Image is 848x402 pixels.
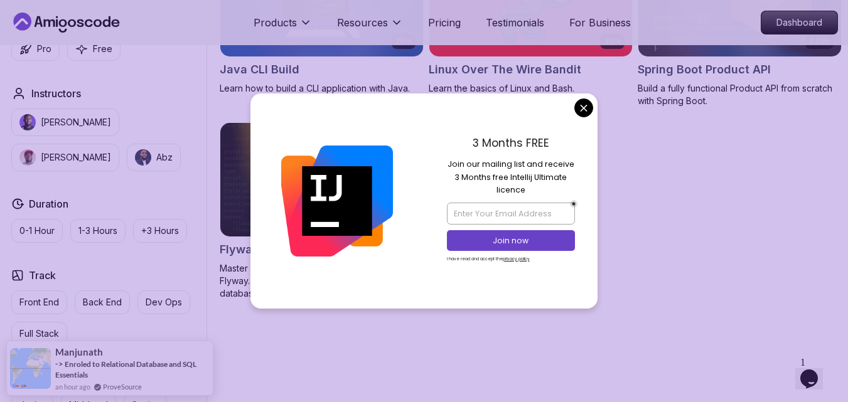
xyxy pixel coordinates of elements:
[29,196,68,211] h2: Duration
[220,61,299,78] h2: Java CLI Build
[93,43,112,55] p: Free
[37,43,51,55] p: Pro
[569,15,631,30] a: For Business
[11,290,67,314] button: Front End
[70,219,126,243] button: 1-3 Hours
[133,219,187,243] button: +3 Hours
[146,296,182,309] p: Dev Ops
[220,123,423,236] img: Flyway and Spring Boot card
[220,241,352,258] h2: Flyway and Spring Boot
[55,381,90,392] span: an hour ago
[220,82,424,95] p: Learn how to build a CLI application with Java.
[428,15,461,30] a: Pricing
[135,149,151,166] img: instructor img
[254,15,297,30] p: Products
[55,359,196,379] a: Enroled to Relational Database and SQL Essentials
[19,149,36,166] img: instructor img
[41,151,111,164] p: [PERSON_NAME]
[429,82,633,95] p: Learn the basics of Linux and Bash.
[795,352,835,389] iframe: chat widget
[19,327,59,340] p: Full Stack
[75,290,130,314] button: Back End
[638,61,771,78] h2: Spring Boot Product API
[220,122,424,300] a: Flyway and Spring Boot card47mFlyway and Spring BootMaster database migrations with Spring Boot a...
[486,15,544,30] a: Testimonials
[103,381,142,392] a: ProveSource
[429,61,581,78] h2: Linux Over The Wire Bandit
[55,347,103,357] span: Manjunath
[83,296,122,309] p: Back End
[55,359,63,369] span: ->
[19,114,36,130] img: instructor img
[11,219,63,243] button: 0-1 Hour
[78,225,117,237] p: 1-3 Hours
[137,290,190,314] button: Dev Ops
[31,86,81,101] h2: Instructors
[41,116,111,129] p: [PERSON_NAME]
[67,36,121,61] button: Free
[141,225,179,237] p: +3 Hours
[11,322,67,346] button: Full Stack
[337,15,403,40] button: Resources
[19,296,59,309] p: Front End
[337,15,388,30] p: Resources
[11,144,119,171] button: instructor img[PERSON_NAME]
[254,15,312,40] button: Products
[29,268,56,283] h2: Track
[638,82,842,107] p: Build a fully functional Product API from scratch with Spring Boot.
[761,11,837,34] p: Dashboard
[11,108,119,136] button: instructor img[PERSON_NAME]
[220,262,424,300] p: Master database migrations with Spring Boot and Flyway. Implement version control for your databa...
[10,348,51,389] img: provesource social proof notification image
[127,144,181,171] button: instructor imgAbz
[19,225,55,237] p: 0-1 Hour
[11,36,60,61] button: Pro
[761,11,838,34] a: Dashboard
[156,151,173,164] p: Abz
